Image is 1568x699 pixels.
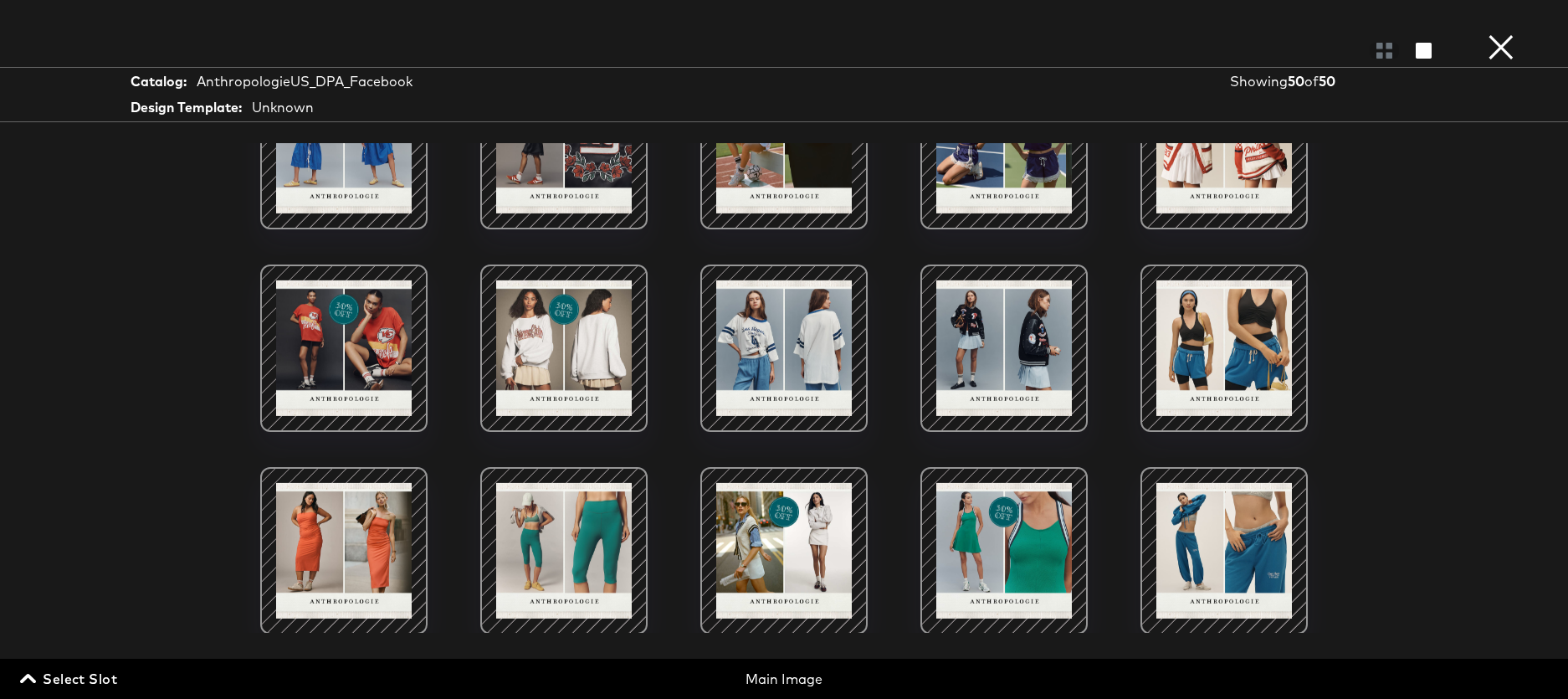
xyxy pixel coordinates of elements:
[252,98,314,117] div: Unknown
[197,72,412,91] div: AnthropologieUS_DPA_Facebook
[1230,72,1409,91] div: Showing of
[1288,73,1304,90] strong: 50
[131,72,187,91] strong: Catalog:
[23,667,117,691] span: Select Slot
[1319,73,1335,90] strong: 50
[131,98,242,117] strong: Design Template:
[532,670,1035,689] div: Main Image
[17,667,124,691] button: Select Slot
